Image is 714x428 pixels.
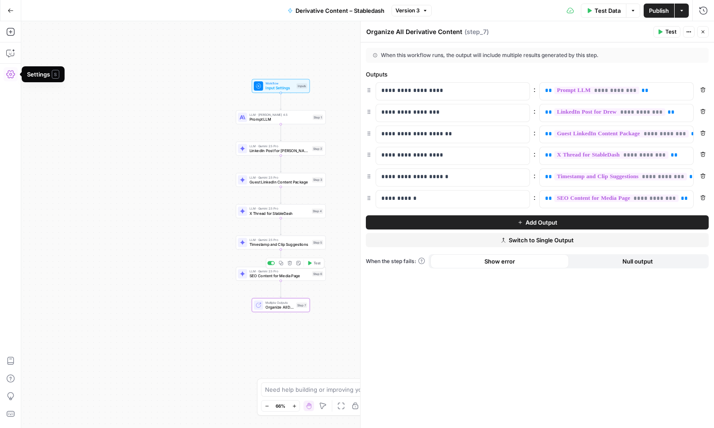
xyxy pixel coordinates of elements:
g: Edge from start to step_1 [280,93,282,110]
span: LLM · Gemini 2.5 Pro [250,206,310,211]
div: LLM · Gemini 2.5 ProSEO Content for Media PageStep 6Test [236,267,326,281]
div: Multiple OutputsOrganize All Derivative ContentStep 7 [236,298,326,312]
div: LLM · Gemini 2.5 ProX Thread for StableDashStep 4 [236,204,326,218]
span: S [52,70,59,79]
span: SEO Content for Media Page [250,273,310,279]
span: Workflow [265,81,294,85]
button: Test [305,259,323,267]
span: Null output [622,257,653,266]
span: 66% [276,402,285,409]
div: Step 3 [312,177,323,183]
span: Derivative Content – Stabledash [296,6,384,15]
span: Version 3 [395,7,420,15]
div: LLM · [PERSON_NAME] 4.5Prompt LLMStep 1 [236,111,326,124]
span: Switch to Single Output [509,236,574,245]
span: Input Settings [265,85,294,91]
span: Test [314,260,321,266]
button: Test [653,26,680,38]
g: Edge from step_2 to step_3 [280,156,282,172]
span: Add Output [526,218,557,227]
button: Switch to Single Output [366,233,709,247]
g: Edge from step_1 to step_2 [280,124,282,141]
span: : [534,192,536,203]
div: Step 7 [296,302,307,308]
span: Prompt LLM [250,116,311,122]
span: Test [665,28,676,36]
g: Edge from step_3 to step_4 [280,187,282,204]
textarea: Organize All Derivative Content [366,27,462,36]
span: : [534,127,536,138]
div: Inputs [296,84,307,89]
span: : [534,149,536,159]
div: Step 2 [312,146,323,151]
span: Organize All Derivative Content [265,304,294,310]
div: Step 5 [312,240,323,245]
div: Step 4 [312,209,323,214]
span: LLM · Gemini 2.5 Pro [250,237,310,242]
span: Timestamp and Clip Suggestions [250,241,310,247]
span: Show error [484,257,515,266]
g: Edge from step_4 to step_5 [280,218,282,235]
g: Edge from step_6 to step_7 [280,281,282,298]
span: : [534,84,536,95]
span: X Thread for StableDash [250,210,310,216]
div: WorkflowInput SettingsInputs [236,79,326,93]
span: LLM · Gemini 2.5 Pro [250,175,310,180]
div: Outputs [366,70,709,79]
div: Settings [27,70,59,79]
div: LLM · Gemini 2.5 ProGuest LinkedIn Content PackageStep 3 [236,173,326,187]
button: Derivative Content – Stabledash [282,4,390,18]
button: Test Data [581,4,626,18]
div: LLM · Gemini 2.5 ProTimestamp and Clip SuggestionsStep 5 [236,236,326,249]
span: LLM · Gemini 2.5 Pro [250,269,310,273]
div: Step 1 [313,115,323,120]
a: When the step fails: [366,257,425,265]
span: Test Data [595,6,621,15]
span: ( step_7 ) [464,27,489,36]
span: LLM · Gemini 2.5 Pro [250,144,310,148]
div: When this workflow runs, the output will include multiple results generated by this step. [373,51,650,59]
span: LLM · [PERSON_NAME] 4.5 [250,112,311,117]
span: Multiple Outputs [265,300,294,305]
span: : [534,106,536,116]
span: LinkedIn Post for [PERSON_NAME] [250,148,310,153]
button: Null output [569,254,707,268]
button: Version 3 [392,5,432,16]
span: Guest LinkedIn Content Package [250,179,310,185]
div: Step 6 [312,271,323,276]
span: Publish [649,6,669,15]
button: Add Output [366,215,709,229]
button: Publish [644,4,674,18]
span: : [534,170,536,181]
div: LLM · Gemini 2.5 ProLinkedIn Post for [PERSON_NAME]Step 2 [236,141,326,155]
